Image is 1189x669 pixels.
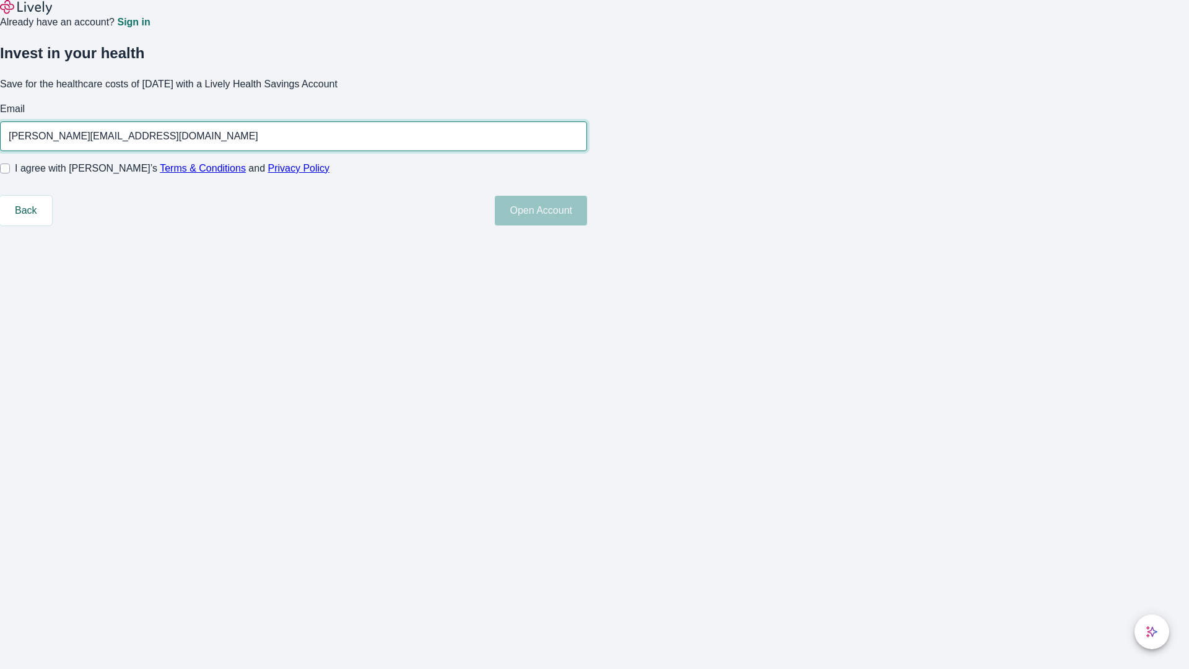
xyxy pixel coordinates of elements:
a: Terms & Conditions [160,163,246,173]
a: Privacy Policy [268,163,330,173]
button: chat [1135,614,1169,649]
a: Sign in [117,17,150,27]
span: I agree with [PERSON_NAME]’s and [15,161,329,176]
svg: Lively AI Assistant [1146,626,1158,638]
